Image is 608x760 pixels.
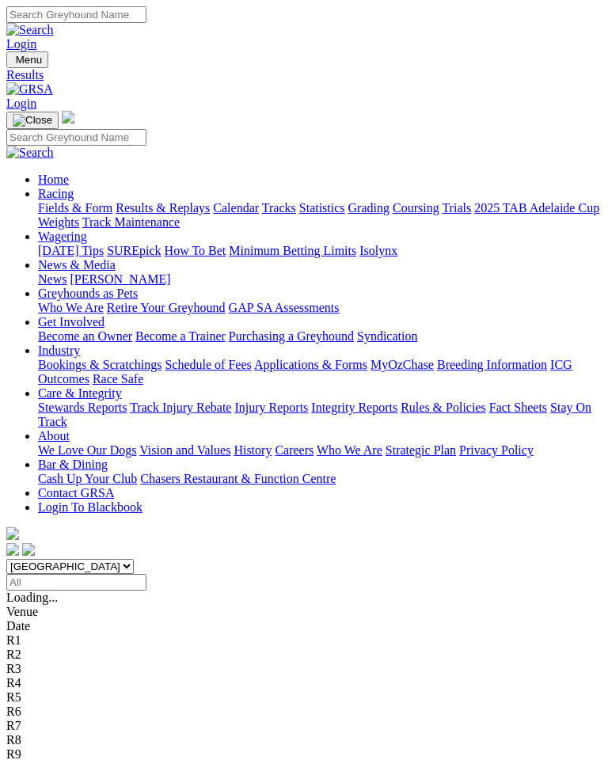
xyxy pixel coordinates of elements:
a: [DATE] Tips [38,244,104,257]
a: About [38,429,70,443]
a: Minimum Betting Limits [229,244,356,257]
a: Contact GRSA [38,486,114,500]
div: R7 [6,719,602,733]
a: Vision and Values [139,443,230,457]
a: Stewards Reports [38,401,127,414]
a: [PERSON_NAME] [70,272,170,286]
a: News [38,272,66,286]
a: Tracks [262,201,296,215]
a: Racing [38,187,74,200]
img: logo-grsa-white.png [6,527,19,540]
a: Weights [38,215,79,229]
input: Search [6,6,146,23]
span: Menu [16,54,42,66]
a: Fact Sheets [489,401,547,414]
button: Toggle navigation [6,51,48,68]
a: 2025 TAB Adelaide Cup [474,201,599,215]
a: Rules & Policies [401,401,486,414]
a: Careers [275,443,313,457]
img: Search [6,146,54,160]
div: R8 [6,733,602,747]
a: ICG Outcomes [38,358,572,386]
div: Industry [38,358,602,386]
a: How To Bet [165,244,226,257]
a: Stay On Track [38,401,591,428]
a: Fields & Form [38,201,112,215]
a: Retire Your Greyhound [107,301,226,314]
div: Date [6,619,602,633]
a: Results & Replays [116,201,210,215]
button: Toggle navigation [6,112,59,129]
div: Wagering [38,244,602,258]
img: Close [13,114,52,127]
a: Industry [38,344,80,357]
div: R3 [6,662,602,676]
span: Loading... [6,591,58,604]
a: Integrity Reports [311,401,397,414]
div: Get Involved [38,329,602,344]
a: Strategic Plan [386,443,456,457]
a: Trials [442,201,471,215]
a: Applications & Forms [254,358,367,371]
a: Bookings & Scratchings [38,358,161,371]
a: Greyhounds as Pets [38,287,138,300]
div: R2 [6,648,602,662]
a: Race Safe [93,372,143,386]
a: Login To Blackbook [38,500,142,514]
div: About [38,443,602,458]
div: Care & Integrity [38,401,602,429]
div: R6 [6,705,602,719]
a: Schedule of Fees [165,358,251,371]
img: Search [6,23,54,37]
a: Coursing [393,201,439,215]
a: Home [38,173,69,186]
a: History [234,443,272,457]
div: R1 [6,633,602,648]
a: Breeding Information [437,358,547,371]
img: facebook.svg [6,543,19,556]
a: Purchasing a Greyhound [229,329,354,343]
img: logo-grsa-white.png [62,111,74,123]
div: Bar & Dining [38,472,602,486]
a: SUREpick [107,244,161,257]
a: Calendar [213,201,259,215]
a: Bar & Dining [38,458,108,471]
a: GAP SA Assessments [229,301,340,314]
div: Greyhounds as Pets [38,301,602,315]
a: Isolynx [359,244,397,257]
a: Chasers Restaurant & Function Centre [140,472,336,485]
a: Results [6,68,602,82]
a: MyOzChase [370,358,434,371]
img: GRSA [6,82,53,97]
a: Cash Up Your Club [38,472,137,485]
a: Privacy Policy [459,443,534,457]
a: Care & Integrity [38,386,122,400]
img: twitter.svg [22,543,35,556]
a: Get Involved [38,315,104,329]
a: We Love Our Dogs [38,443,136,457]
a: Track Injury Rebate [130,401,231,414]
a: News & Media [38,258,116,272]
a: Login [6,97,36,110]
a: Injury Reports [234,401,308,414]
a: Wagering [38,230,87,243]
a: Statistics [299,201,345,215]
div: R5 [6,690,602,705]
input: Select date [6,574,146,591]
a: Track Maintenance [82,215,180,229]
input: Search [6,129,146,146]
a: Become an Owner [38,329,132,343]
a: Who We Are [317,443,382,457]
a: Grading [348,201,389,215]
div: Venue [6,605,602,619]
a: Login [6,37,36,51]
a: Syndication [357,329,417,343]
div: News & Media [38,272,602,287]
a: Who We Are [38,301,104,314]
a: Become a Trainer [135,329,226,343]
div: R4 [6,676,602,690]
div: Racing [38,201,602,230]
